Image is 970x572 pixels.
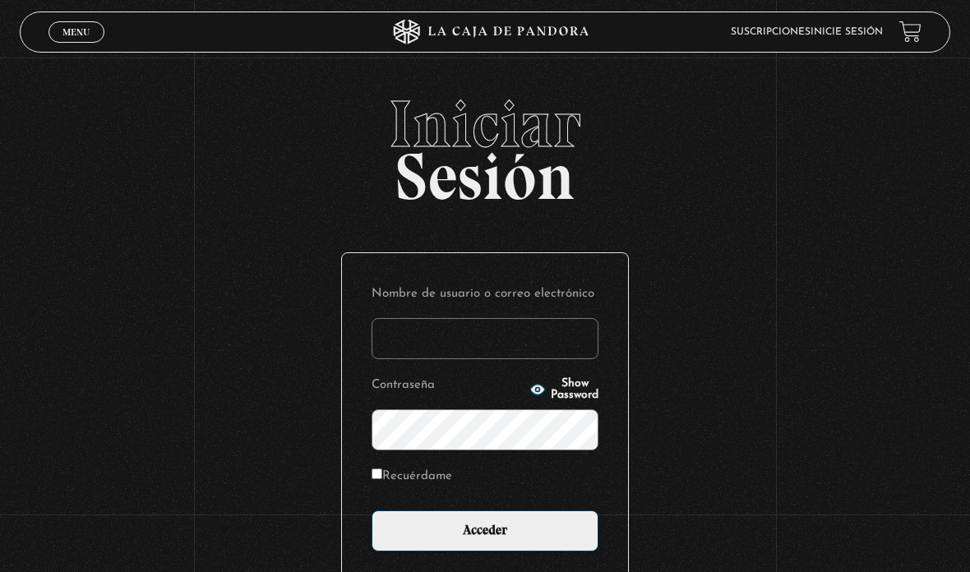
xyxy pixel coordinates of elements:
span: Show Password [551,378,598,401]
button: Show Password [529,378,598,401]
label: Contraseña [372,374,524,396]
a: Suscripciones [731,27,811,37]
span: Menu [62,27,90,37]
a: Inicie sesión [811,27,883,37]
label: Recuérdame [372,465,452,487]
input: Recuérdame [372,468,382,479]
span: Cerrar [58,41,96,53]
h2: Sesión [20,91,951,196]
a: View your shopping cart [899,21,921,43]
input: Acceder [372,510,598,551]
label: Nombre de usuario o correo electrónico [372,283,598,305]
span: Iniciar [20,91,951,157]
